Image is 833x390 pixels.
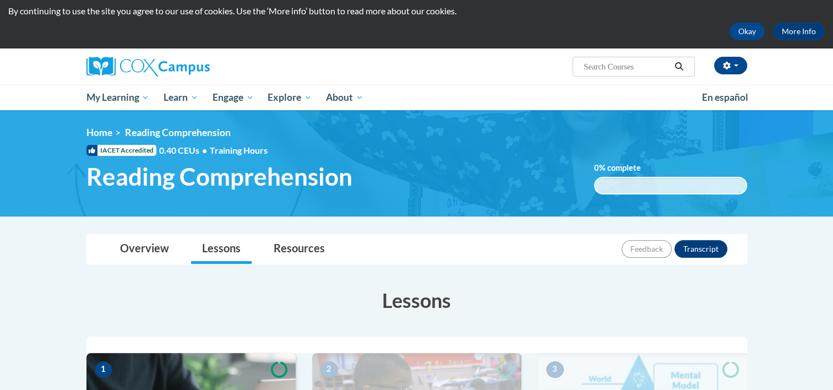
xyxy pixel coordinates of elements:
[109,235,180,264] a: Overview
[164,91,198,104] span: Learn
[125,127,231,138] span: Reading Comprehension
[70,85,764,110] div: Main menu
[773,23,825,40] a: More Info
[714,57,747,74] button: Account Settings
[86,286,747,314] h3: Lessons
[79,85,157,110] a: My Learning
[86,145,156,156] span: IACET Accredited
[319,85,371,110] a: About
[326,91,363,104] span: About
[202,145,207,155] span: •
[671,60,687,73] button: Search
[86,127,112,138] a: Home
[582,60,671,73] input: Search Courses
[260,85,319,110] a: Explore
[674,240,727,258] button: Transcript
[702,91,748,103] span: En español
[205,85,261,110] a: Engage
[729,23,765,40] button: Okay
[159,144,210,156] span: 0.40 CEUs
[546,361,564,378] span: 3
[320,361,338,378] span: 2
[86,57,210,77] img: Cox Campus
[86,91,149,104] span: My Learning
[86,57,296,77] a: Cox Campus
[95,361,112,378] span: 1
[191,235,252,264] a: Lessons
[594,163,599,172] span: 0
[695,86,755,109] a: En español
[268,91,312,104] span: Explore
[622,240,672,258] button: Feedback
[86,162,352,191] span: Reading Comprehension
[594,162,657,174] label: % complete
[213,91,254,104] span: Engage
[210,145,268,155] span: Training Hours
[263,235,336,264] a: Resources
[8,5,825,17] p: By continuing to use the site you agree to our use of cookies. Use the ‘More info’ button to read...
[156,85,205,110] a: Learn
